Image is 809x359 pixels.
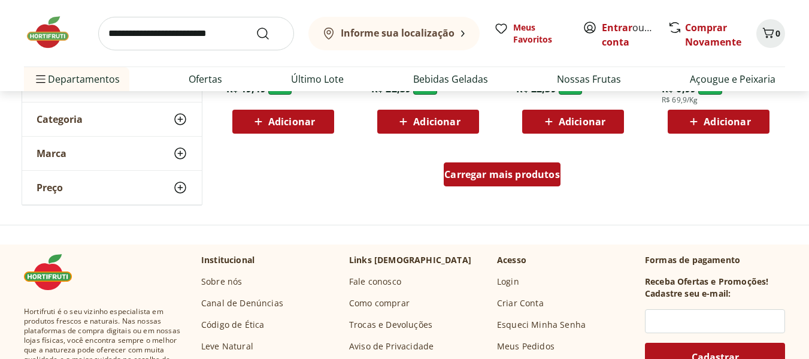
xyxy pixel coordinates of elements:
a: Como comprar [349,297,410,309]
a: Meus Pedidos [497,340,555,352]
a: Bebidas Geladas [413,72,488,86]
h3: Cadastre seu e-mail: [645,288,731,300]
span: Adicionar [704,117,750,126]
button: Adicionar [668,110,769,134]
a: Entrar [602,21,632,34]
button: Adicionar [522,110,624,134]
span: Categoria [37,113,83,125]
h3: Receba Ofertas e Promoções! [645,276,768,288]
a: Leve Natural [201,340,253,352]
button: Adicionar [377,110,479,134]
a: Trocas e Devoluções [349,319,432,331]
p: Links [DEMOGRAPHIC_DATA] [349,254,471,266]
span: Departamentos [34,65,120,93]
a: Meus Favoritos [494,22,568,46]
input: search [98,17,294,50]
a: Açougue e Peixaria [690,72,775,86]
span: Marca [37,147,66,159]
a: Criar conta [602,21,668,49]
a: Criar Conta [497,297,544,309]
button: Menu [34,65,48,93]
a: Nossas Frutas [557,72,621,86]
a: Comprar Novamente [685,21,741,49]
span: R$ 69,9/Kg [662,95,698,105]
b: Informe sua localização [341,26,455,40]
span: 0 [775,28,780,39]
button: Adicionar [232,110,334,134]
a: Ofertas [189,72,222,86]
button: Informe sua localização [308,17,480,50]
span: Meus Favoritos [513,22,568,46]
span: Carregar mais produtos [444,170,560,179]
img: Hortifruti [24,254,84,290]
a: Carregar mais produtos [444,162,560,191]
a: Aviso de Privacidade [349,340,434,352]
button: Carrinho [756,19,785,48]
a: Esqueci Minha Senha [497,319,586,331]
span: Adicionar [413,117,460,126]
a: Sobre nós [201,276,242,288]
span: Adicionar [268,117,315,126]
a: Último Lote [291,72,344,86]
p: Institucional [201,254,254,266]
p: Formas de pagamento [645,254,785,266]
img: Hortifruti [24,14,84,50]
a: Login [497,276,519,288]
a: Código de Ética [201,319,264,331]
span: Preço [37,182,63,194]
button: Submit Search [256,26,284,41]
span: ou [602,20,655,49]
button: Preço [22,171,202,204]
a: Fale conosco [349,276,401,288]
a: Canal de Denúncias [201,297,283,309]
button: Marca [22,137,202,170]
button: Categoria [22,102,202,136]
p: Acesso [497,254,526,266]
span: Adicionar [559,117,605,126]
